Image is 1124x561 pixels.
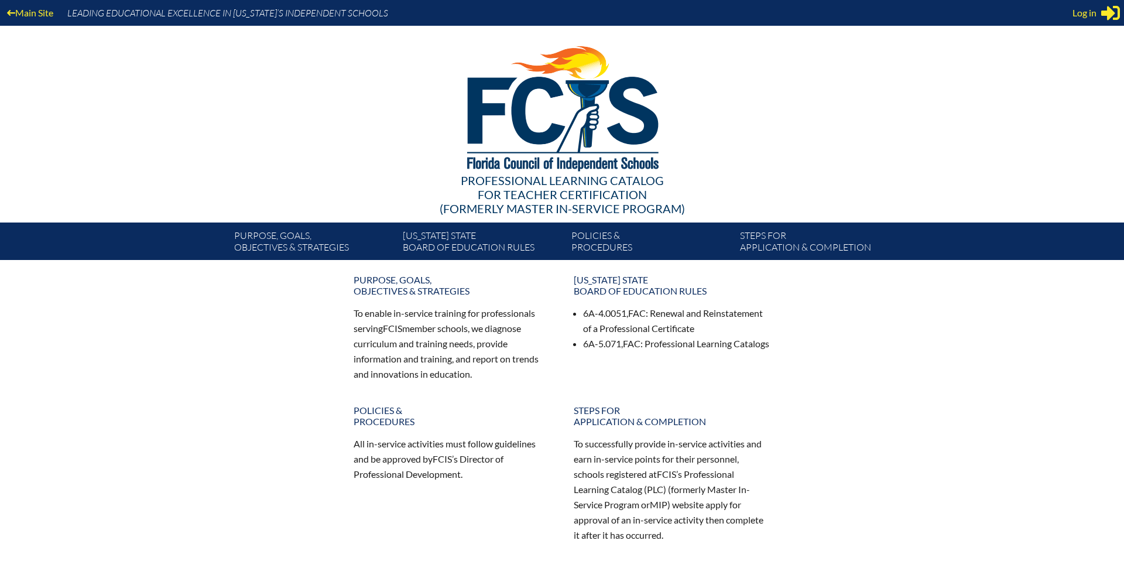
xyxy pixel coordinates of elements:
[1101,4,1120,22] svg: Sign in or register
[650,499,667,510] span: MIP
[567,227,735,260] a: Policies &Procedures
[647,484,663,495] span: PLC
[433,453,452,464] span: FCIS
[628,307,646,319] span: FAC
[478,187,647,201] span: for Teacher Certification
[567,269,777,301] a: [US_STATE] StateBoard of Education rules
[347,269,557,301] a: Purpose, goals,objectives & strategies
[735,227,904,260] a: Steps forapplication & completion
[354,436,550,482] p: All in-service activities must follow guidelines and be approved by ’s Director of Professional D...
[657,468,676,480] span: FCIS
[229,227,398,260] a: Purpose, goals,objectives & strategies
[583,336,770,351] li: 6A-5.071, : Professional Learning Catalogs
[354,306,550,381] p: To enable in-service training for professionals serving member schools, we diagnose curriculum an...
[383,323,402,334] span: FCIS
[574,436,770,542] p: To successfully provide in-service activities and earn in-service points for their personnel, sch...
[2,5,58,20] a: Main Site
[567,400,777,432] a: Steps forapplication & completion
[441,26,683,186] img: FCISlogo221.eps
[398,227,567,260] a: [US_STATE] StateBoard of Education rules
[1072,6,1096,20] span: Log in
[583,306,770,336] li: 6A-4.0051, : Renewal and Reinstatement of a Professional Certificate
[225,173,899,215] div: Professional Learning Catalog (formerly Master In-service Program)
[347,400,557,432] a: Policies &Procedures
[623,338,640,349] span: FAC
